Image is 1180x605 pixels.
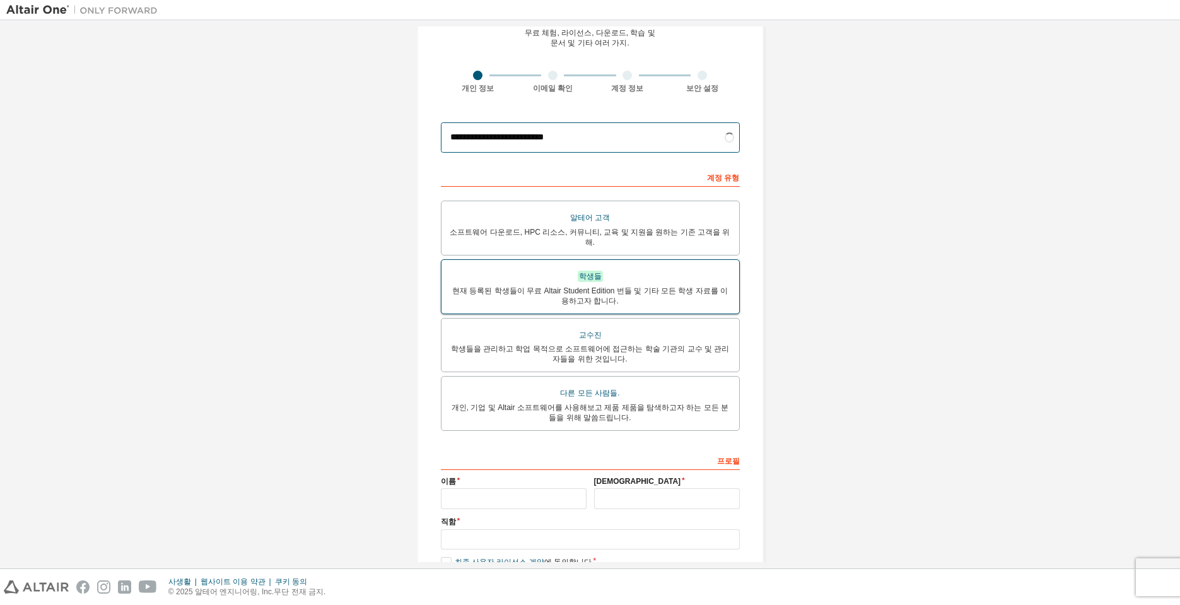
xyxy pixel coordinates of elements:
font: 이메일 확인 [533,84,573,93]
img: facebook.svg [76,580,90,594]
font: 계정 정보 [611,84,643,93]
font: 프로필 [717,457,740,466]
font: [DEMOGRAPHIC_DATA] [594,477,681,486]
font: 계정 유형 [707,173,739,182]
font: 무단 전재 금지. [274,587,325,596]
font: 에 동의합니다 [455,558,592,567]
img: linkedin.svg [118,580,131,594]
font: 소프트웨어 다운로드, HPC 리소스, 커뮤니티, 교육 및 지원을 원하는 기존 고객을 위해. [450,228,730,247]
font: 사생활 [168,577,191,586]
img: youtube.svg [139,580,157,594]
font: 직함 [441,517,456,526]
font: 쿠키 동의 [275,577,307,586]
font: 알테어 고객 [570,213,610,222]
font: 보안 설정 [686,84,718,93]
font: © 2025 알테어 엔지니어링, Inc. [168,587,274,596]
img: altair_logo.svg [4,580,69,594]
font: 현재 등록된 학생들이 무료 Altair Student Edition 번들 및 기타 모든 학생 자료를 이용하고자 합니다. [452,286,728,305]
font: 이름 [441,477,456,486]
img: instagram.svg [97,580,110,594]
font: 교수진 [579,331,602,339]
a: 최종 사용자 라이선스 계약 [455,558,544,567]
font: 웹사이트 이용 약관 [201,577,266,586]
img: Altair One [6,4,164,16]
font: 개인 정보 [462,84,494,93]
font: 문서 및 기타 여러 가지. [551,38,629,47]
font: 개인, 기업 및 Altair 소프트웨어를 사용해보고 제품 제품을 탐색하고자 하는 모든 분들을 위해 말씀드립니다. [452,403,728,422]
font: 학생들을 관리하고 학업 목적으로 소프트웨어에 접근하는 학술 기관의 교수 및 관리자들을 위한 것입니다. [451,344,729,363]
font: 무료 체험, 라이선스, 다운로드, 학습 및 [525,28,655,37]
font: 학생들 [579,272,602,281]
font: 다른 모든 사람들. [560,389,619,397]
